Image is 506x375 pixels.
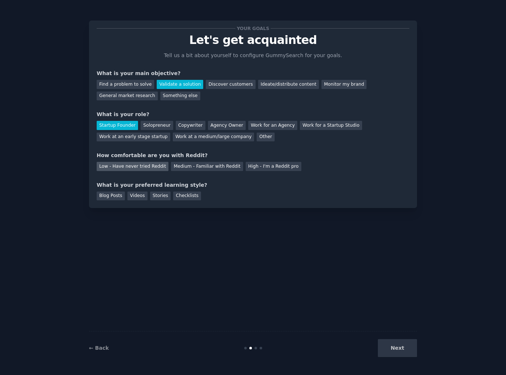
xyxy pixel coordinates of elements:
div: Find a problem to solve [97,80,154,89]
div: Low - Have never tried Reddit [97,162,168,171]
div: Work for a Startup Studio [300,121,362,130]
div: High - I'm a Reddit pro [246,162,301,171]
div: Copywriter [176,121,205,130]
div: Discover customers [206,80,255,89]
p: Let's get acquainted [97,34,409,47]
a: ← Back [89,345,109,351]
span: Your goals [235,25,271,32]
div: Work for an Agency [248,121,297,130]
div: How comfortable are you with Reddit? [97,152,409,159]
div: Work at an early stage startup [97,133,170,142]
div: Videos [127,192,148,201]
div: Medium - Familiar with Reddit [171,162,243,171]
div: Solopreneur [141,121,173,130]
div: Validate a solution [157,80,203,89]
div: Stories [150,192,171,201]
div: Blog Posts [97,192,125,201]
div: What is your role? [97,111,409,118]
div: Checklists [173,192,201,201]
div: Monitor my brand [321,80,367,89]
div: What is your main objective? [97,70,409,77]
div: Something else [160,92,200,101]
div: Startup Founder [97,121,138,130]
div: Work at a medium/large company [173,133,254,142]
p: Tell us a bit about yourself to configure GummySearch for your goals. [161,52,345,59]
div: Other [257,133,275,142]
div: Agency Owner [208,121,246,130]
div: Ideate/distribute content [258,80,319,89]
div: General market research [97,92,158,101]
div: What is your preferred learning style? [97,181,409,189]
